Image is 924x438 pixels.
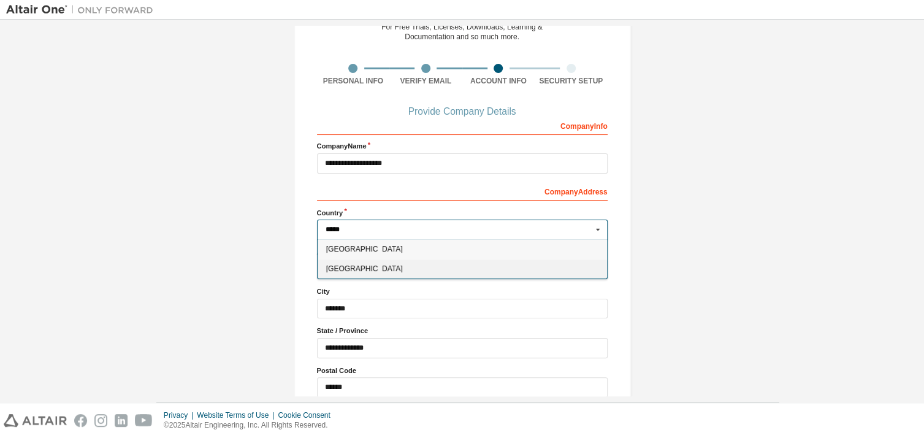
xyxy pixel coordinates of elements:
[74,414,87,427] img: facebook.svg
[535,76,608,86] div: Security Setup
[326,265,598,272] span: [GEOGRAPHIC_DATA]
[164,420,338,431] p: © 2025 Altair Engineering, Inc. All Rights Reserved.
[94,414,107,427] img: instagram.svg
[4,414,67,427] img: altair_logo.svg
[6,4,159,16] img: Altair One
[278,410,337,420] div: Cookie Consent
[135,414,153,427] img: youtube.svg
[317,366,608,375] label: Postal Code
[317,76,390,86] div: Personal Info
[317,286,608,296] label: City
[317,208,608,218] label: Country
[317,326,608,336] label: State / Province
[115,414,128,427] img: linkedin.svg
[462,76,535,86] div: Account Info
[326,245,598,253] span: [GEOGRAPHIC_DATA]
[197,410,278,420] div: Website Terms of Use
[164,410,197,420] div: Privacy
[317,108,608,115] div: Provide Company Details
[317,181,608,201] div: Company Address
[389,76,462,86] div: Verify Email
[317,141,608,151] label: Company Name
[317,115,608,135] div: Company Info
[381,22,543,42] div: For Free Trials, Licenses, Downloads, Learning & Documentation and so much more.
